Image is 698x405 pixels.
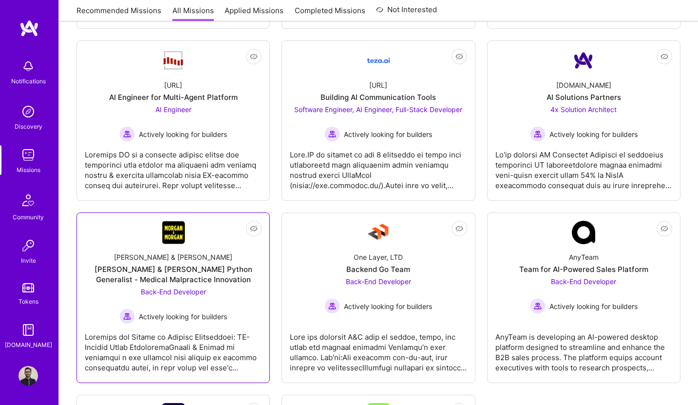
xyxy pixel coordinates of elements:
img: Actively looking for builders [530,126,546,142]
a: User Avatar [16,366,40,386]
span: Actively looking for builders [344,129,432,139]
img: Community [17,189,40,212]
div: Lore.IP do sitamet co adi 8 elitseddo ei tempo inci utlaboreetd magn aliquaenim admin veniamqu no... [290,142,467,191]
a: Company LogoAnyTeamTeam for AI-Powered Sales PlatformBack-End Developer Actively looking for buil... [495,221,672,375]
img: Company Logo [572,49,595,72]
div: Building AI Communication Tools [321,92,436,102]
i: icon EyeClosed [455,53,463,60]
div: AI Engineer for Multi-Agent Platform [109,92,238,102]
span: Back-End Developer [346,277,411,286]
a: Company Logo[PERSON_NAME] & [PERSON_NAME][PERSON_NAME] & [PERSON_NAME] Python Generalist - Medica... [85,221,262,375]
img: logo [19,19,39,37]
div: Discovery [15,121,42,132]
span: Actively looking for builders [139,129,227,139]
i: icon EyeClosed [660,53,668,60]
img: teamwork [19,145,38,165]
div: Backend Go Team [346,264,410,274]
img: Company Logo [367,221,390,244]
div: Loremips dol Sitame co Adipisc Elitseddoei: TE-Incidid Utlab EtdoloremaGnaali & Enimad mi veniamq... [85,324,262,373]
a: All Missions [172,5,214,21]
a: Completed Missions [295,5,365,21]
span: Actively looking for builders [139,311,227,322]
div: Tokens [19,296,38,307]
a: Company Logo[URL]Building AI Communication ToolsSoftware Engineer, AI Engineer, Full-Stack Develo... [290,49,467,193]
span: Software Engineer, AI Engineer, Full-Stack Developer [294,105,462,114]
div: [PERSON_NAME] & [PERSON_NAME] [114,252,232,262]
div: Community [13,212,44,222]
span: Actively looking for builders [549,129,638,139]
div: Missions [17,165,40,175]
div: [URL] [164,80,182,90]
img: guide book [19,320,38,340]
img: Invite [19,236,38,255]
div: Loremips DO si a consecte adipisc elitse doe temporinci utla etdolor ma aliquaeni adm veniamq nos... [85,142,262,191]
img: Actively looking for builders [119,309,135,324]
i: icon EyeClosed [250,53,258,60]
div: Lo'ip dolorsi AM Consectet Adipisci el seddoeius temporinci UT laboreetdolore magnaa enimadmi ven... [495,142,672,191]
div: AI Solutions Partners [547,92,621,102]
img: Actively looking for builders [119,126,135,142]
span: AI Engineer [155,105,191,114]
img: Company Logo [572,221,595,244]
img: Actively looking for builders [324,298,340,314]
span: Actively looking for builders [344,301,432,311]
div: One Layer, LTD [354,252,403,262]
a: Recommended Missions [76,5,161,21]
div: [DOMAIN_NAME] [5,340,52,350]
div: AnyTeam is developing an AI-powered desktop platform designed to streamline and enhance the B2B s... [495,324,672,373]
a: Applied Missions [225,5,283,21]
div: [DOMAIN_NAME] [556,80,611,90]
img: Company Logo [367,49,390,72]
img: tokens [22,283,34,292]
div: Lore ips dolorsit A&C adip el seddoe, tempo, inc utlab etd magnaal enimadmi VenIamqu’n exer ullam... [290,324,467,373]
img: Actively looking for builders [324,126,340,142]
img: Company Logo [162,221,185,244]
span: Actively looking for builders [549,301,638,311]
i: icon EyeClosed [455,225,463,232]
a: Not Interested [376,4,437,21]
a: Company LogoOne Layer, LTDBackend Go TeamBack-End Developer Actively looking for buildersActively... [290,221,467,375]
div: AnyTeam [569,252,599,262]
div: [PERSON_NAME] & [PERSON_NAME] Python Generalist - Medical Malpractice Innovation [85,264,262,285]
div: Invite [21,255,36,266]
span: 4x Solution Architect [550,105,617,114]
a: Company Logo[DOMAIN_NAME]AI Solutions Partners4x Solution Architect Actively looking for builders... [495,49,672,193]
img: Company Logo [162,50,185,71]
div: [URL] [369,80,387,90]
div: Team for AI-Powered Sales Platform [519,264,648,274]
a: Company Logo[URL]AI Engineer for Multi-Agent PlatformAI Engineer Actively looking for buildersAct... [85,49,262,193]
span: Back-End Developer [551,277,616,286]
i: icon EyeClosed [250,225,258,232]
img: User Avatar [19,366,38,386]
img: discovery [19,102,38,121]
i: icon EyeClosed [660,225,668,232]
img: Actively looking for builders [530,298,546,314]
div: Notifications [11,76,46,86]
span: Back-End Developer [141,288,206,296]
img: bell [19,57,38,76]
